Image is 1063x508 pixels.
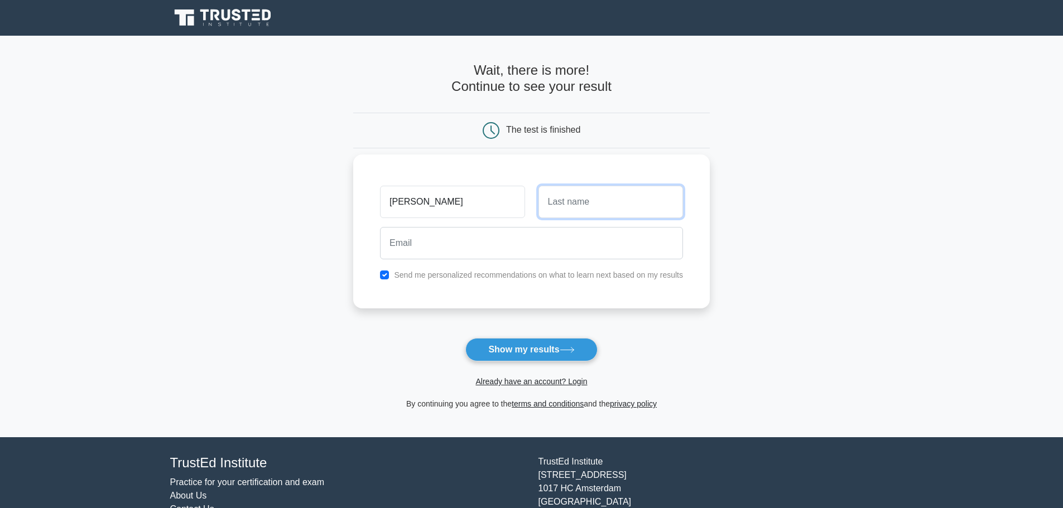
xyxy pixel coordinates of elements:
[506,125,580,134] div: The test is finished
[394,270,683,279] label: Send me personalized recommendations on what to learn next based on my results
[475,377,587,386] a: Already have an account? Login
[170,491,207,500] a: About Us
[538,186,683,218] input: Last name
[465,338,597,361] button: Show my results
[170,455,525,471] h4: TrustEd Institute
[380,186,525,218] input: First name
[170,477,325,487] a: Practice for your certification and exam
[347,397,716,410] div: By continuing you agree to the and the
[380,227,683,259] input: Email
[512,399,584,408] a: terms and conditions
[353,62,710,95] h4: Wait, there is more! Continue to see your result
[610,399,657,408] a: privacy policy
